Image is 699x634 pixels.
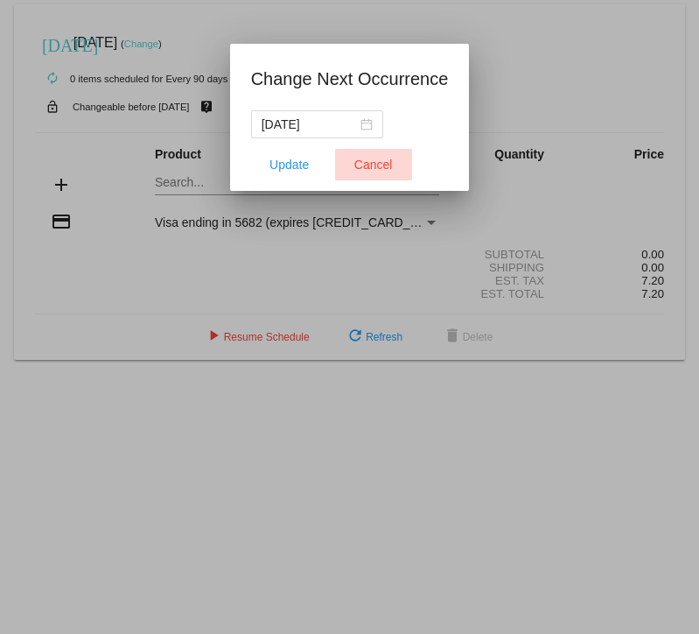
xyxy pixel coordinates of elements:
[262,115,357,134] input: Select date
[335,149,412,180] button: Close dialog
[251,149,328,180] button: Update
[269,158,309,172] span: Update
[354,158,393,172] span: Cancel
[251,65,449,93] h1: Change Next Occurrence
